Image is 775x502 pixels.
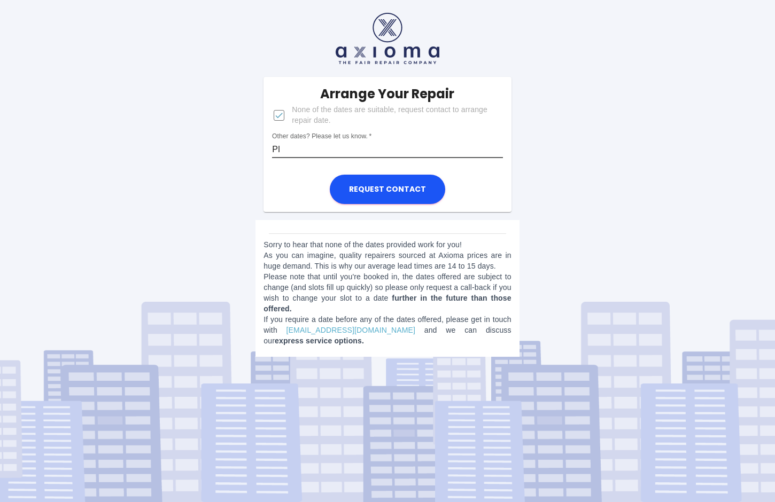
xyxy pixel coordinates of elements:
b: further in the future than those offered. [263,294,511,313]
img: axioma [336,13,439,64]
label: Other dates? Please let us know. [272,132,371,141]
a: [EMAIL_ADDRESS][DOMAIN_NAME] [286,326,415,334]
b: express service options. [275,336,364,345]
h5: Arrange Your Repair [320,85,454,103]
p: Sorry to hear that none of the dates provided work for you! As you can imagine, quality repairers... [263,239,511,346]
button: Request contact [330,175,445,204]
span: None of the dates are suitable, request contact to arrange repair date. [292,105,494,126]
